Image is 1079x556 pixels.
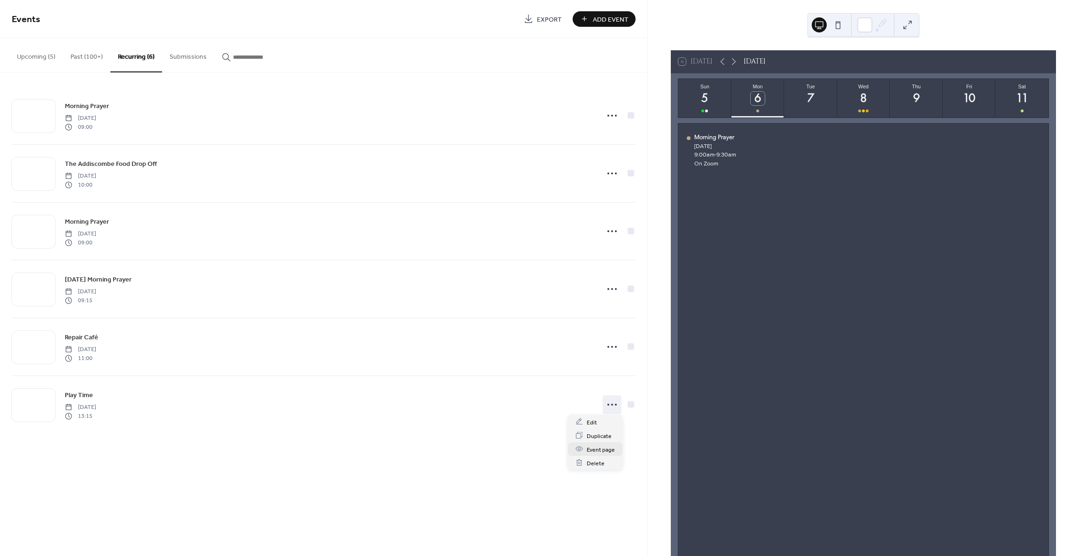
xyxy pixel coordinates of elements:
[804,92,817,105] div: 7
[65,391,93,400] span: Play Time
[890,79,943,117] button: Thu9
[909,92,923,105] div: 9
[110,38,162,72] button: Recurring (6)
[65,275,132,285] span: [DATE] Morning Prayer
[784,79,837,117] button: Tue7
[12,10,40,29] span: Events
[65,114,96,123] span: [DATE]
[694,133,736,141] div: Morning Prayer
[714,151,716,158] span: -
[963,92,976,105] div: 10
[587,431,612,441] span: Duplicate
[65,158,157,169] a: The Addiscombe Food Drop Off
[65,345,96,354] span: [DATE]
[65,217,109,227] span: Morning Prayer
[587,445,615,454] span: Event page
[587,417,597,427] span: Edit
[65,412,96,420] span: 13:15
[734,84,782,89] div: Mon
[65,390,93,400] a: Play Time
[716,151,736,158] span: 9:30am
[943,79,996,117] button: Fri10
[698,92,712,105] div: 5
[946,84,993,89] div: Fri
[65,238,96,247] span: 09:00
[681,84,729,89] div: Sun
[65,101,109,111] a: Morning Prayer
[856,92,870,105] div: 8
[751,92,764,105] div: 6
[65,180,96,189] span: 10:00
[587,458,605,468] span: Delete
[65,172,96,180] span: [DATE]
[1015,92,1029,105] div: 11
[65,230,96,238] span: [DATE]
[731,79,784,117] button: Mon6
[840,84,887,89] div: Wed
[65,296,96,305] span: 09:15
[162,38,214,71] button: Submissions
[537,15,562,24] span: Export
[65,332,98,343] a: Repair Café
[65,333,98,343] span: Repair Café
[573,11,636,27] button: Add Event
[837,79,890,117] button: Wed8
[9,38,63,71] button: Upcoming (5)
[65,216,109,227] a: Morning Prayer
[893,84,940,89] div: Thu
[678,79,731,117] button: Sun5
[65,159,157,169] span: The Addiscombe Food Drop Off
[65,123,96,131] span: 09:00
[787,84,834,89] div: Tue
[63,38,110,71] button: Past (100+)
[593,15,629,24] span: Add Event
[995,79,1048,117] button: Sat11
[65,274,132,285] a: [DATE] Morning Prayer
[998,84,1046,89] div: Sat
[694,151,714,158] span: 9:00am
[65,403,96,412] span: [DATE]
[694,142,736,149] div: [DATE]
[744,56,766,67] div: [DATE]
[694,160,736,167] div: On Zoom
[65,354,96,362] span: 11:00
[65,288,96,296] span: [DATE]
[517,11,569,27] a: Export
